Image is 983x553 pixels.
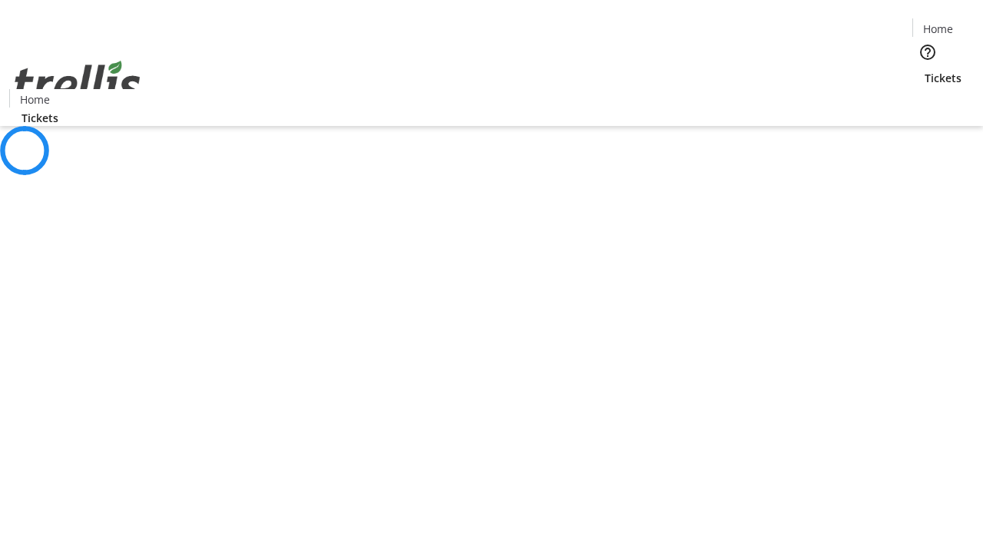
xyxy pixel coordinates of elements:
a: Tickets [912,70,974,86]
span: Home [923,21,953,37]
button: Help [912,37,943,68]
img: Orient E2E Organization NDn1EePXOM's Logo [9,44,146,121]
span: Tickets [925,70,961,86]
button: Cart [912,86,943,117]
span: Home [20,91,50,108]
span: Tickets [22,110,58,126]
a: Home [10,91,59,108]
a: Tickets [9,110,71,126]
a: Home [913,21,962,37]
